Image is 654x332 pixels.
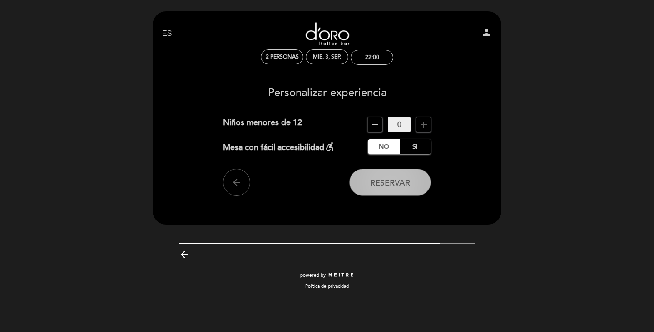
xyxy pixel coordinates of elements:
span: 2 personas [266,54,299,60]
div: Niños menores de 12 [223,117,302,132]
i: arrow_back [231,177,242,188]
label: No [368,139,400,154]
a: powered by [300,272,354,278]
a: Política de privacidad [305,283,349,289]
button: Reservar [349,169,431,196]
span: powered by [300,272,326,278]
i: accessible_forward [324,141,335,152]
i: person [481,27,492,38]
span: Reservar [370,178,410,188]
div: Mesa con fácil accesibilidad [223,139,335,154]
label: Si [399,139,431,154]
a: D'oro Italian Bar [270,21,384,46]
i: remove [370,119,381,130]
i: arrow_backward [179,249,190,260]
img: MEITRE [328,273,354,278]
div: mié. 3, sep. [313,54,341,60]
span: Personalizar experiencia [268,86,386,99]
div: 22:00 [365,54,379,61]
button: person [481,27,492,41]
i: add [418,119,429,130]
button: arrow_back [223,169,250,196]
